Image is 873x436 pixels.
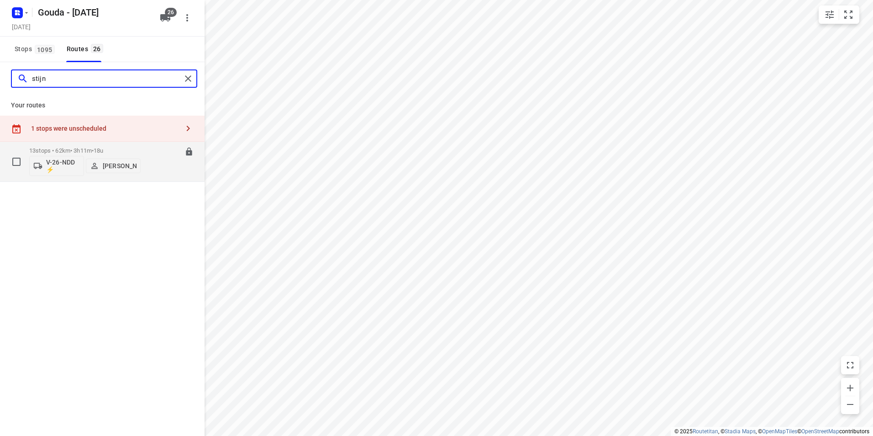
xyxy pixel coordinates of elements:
[34,5,153,20] h5: Rename
[11,101,194,110] p: Your routes
[819,5,859,24] div: small contained button group
[839,5,857,24] button: Fit zoom
[156,9,174,27] button: 26
[67,43,106,55] div: Routes
[94,147,103,154] span: 18u
[103,162,137,170] p: [PERSON_NAME]
[184,147,194,158] button: Lock route
[29,147,141,154] p: 13 stops • 62km • 3h11m
[8,21,34,32] h5: Project date
[165,8,177,17] span: 26
[86,159,141,173] button: [PERSON_NAME]
[7,153,26,171] span: Select
[15,43,58,55] span: Stops
[801,428,839,435] a: OpenStreetMap
[693,428,718,435] a: Routetitan
[762,428,797,435] a: OpenMapTiles
[31,125,179,132] div: 1 stops were unscheduled
[29,156,84,176] button: V-26-NDD ⚡
[32,72,181,86] input: Search routes
[178,9,196,27] button: More
[820,5,839,24] button: Map settings
[91,44,103,53] span: 26
[725,428,756,435] a: Stadia Maps
[674,428,869,435] li: © 2025 , © , © © contributors
[92,147,94,154] span: •
[35,45,55,54] span: 1095
[46,159,80,173] p: V-26-NDD ⚡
